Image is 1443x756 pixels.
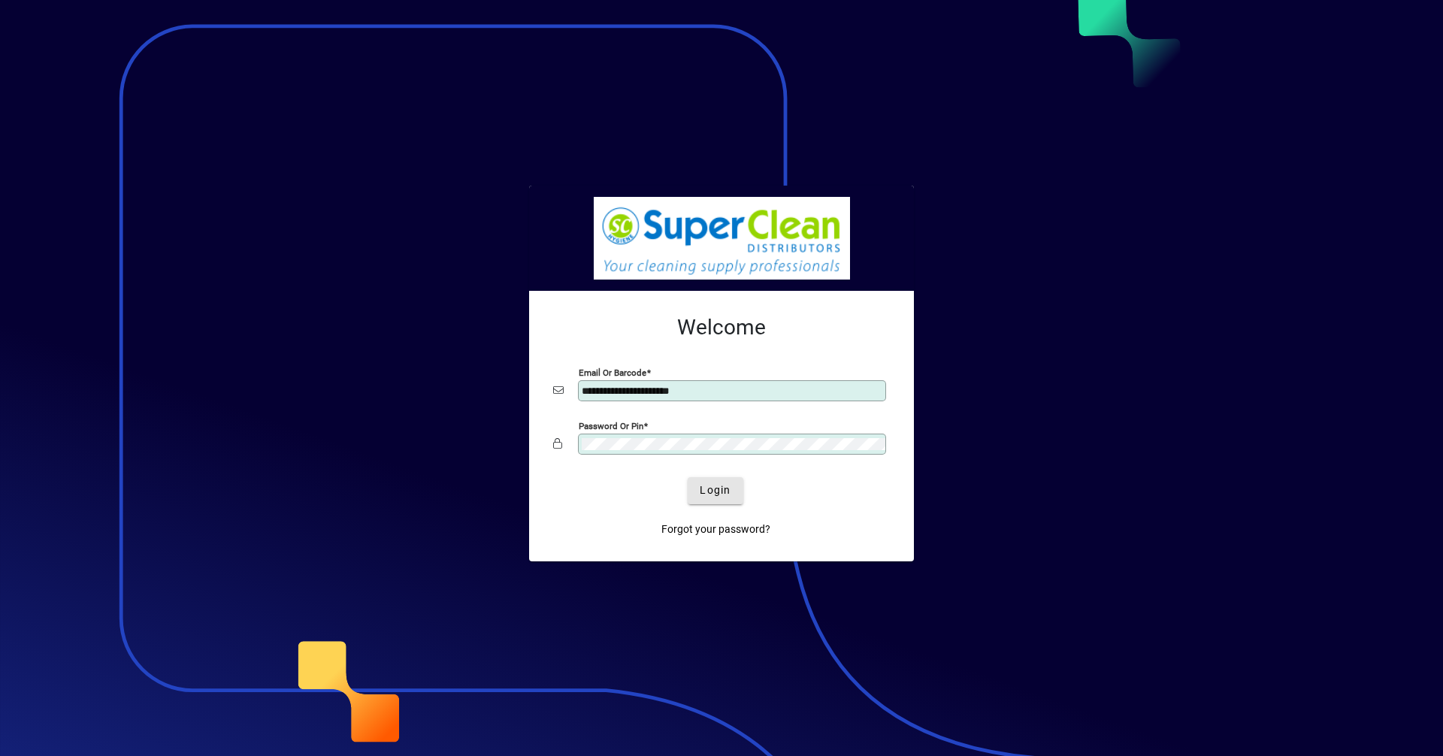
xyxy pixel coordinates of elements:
span: Login [700,482,731,498]
button: Login [688,477,743,504]
mat-label: Email or Barcode [579,367,646,377]
a: Forgot your password? [655,516,776,543]
span: Forgot your password? [661,522,770,537]
h2: Welcome [553,315,890,340]
mat-label: Password or Pin [579,420,643,431]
